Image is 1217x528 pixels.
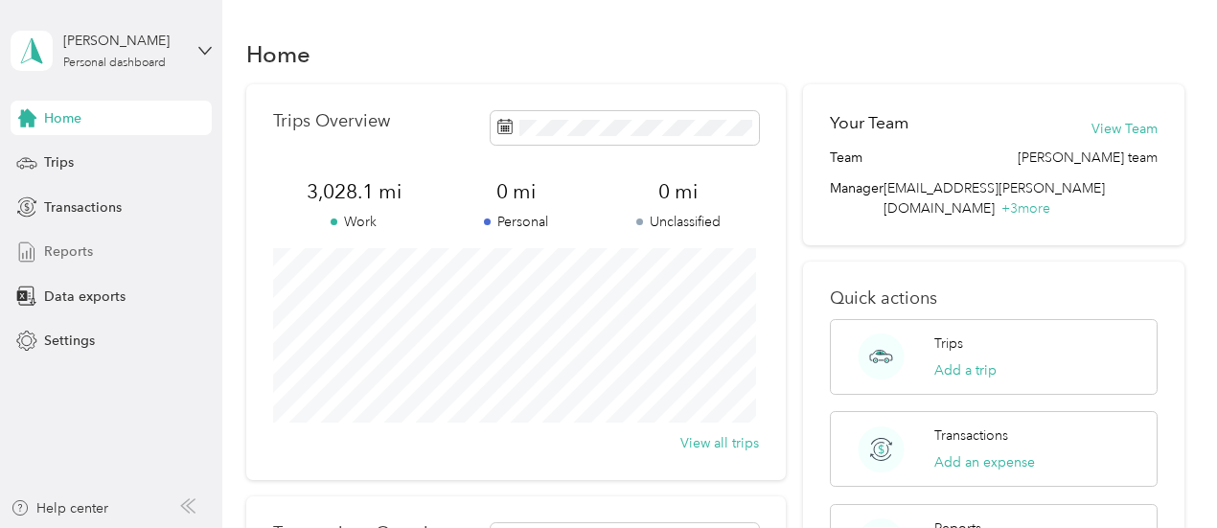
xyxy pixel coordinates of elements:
p: Unclassified [597,212,759,232]
h1: Home [246,44,310,64]
div: [PERSON_NAME] [63,31,183,51]
span: Team [830,148,862,168]
div: Personal dashboard [63,57,166,69]
span: Reports [44,241,93,262]
p: Work [273,212,435,232]
p: Personal [435,212,597,232]
span: Transactions [44,197,122,218]
button: Add a trip [934,360,997,380]
button: Add an expense [934,452,1035,472]
button: View all trips [680,433,759,453]
p: Transactions [934,425,1008,446]
span: 0 mi [435,178,597,205]
h2: Your Team [830,111,908,135]
span: 3,028.1 mi [273,178,435,205]
span: 0 mi [597,178,759,205]
p: Quick actions [830,288,1158,309]
span: Data exports [44,287,126,307]
span: Trips [44,152,74,172]
p: Trips [934,333,963,354]
span: Manager [830,178,884,218]
button: Help center [11,498,108,518]
span: Home [44,108,81,128]
button: View Team [1091,119,1158,139]
span: + 3 more [1001,200,1050,217]
span: [PERSON_NAME] team [1018,148,1158,168]
span: [EMAIL_ADDRESS][PERSON_NAME][DOMAIN_NAME] [884,180,1105,217]
span: Settings [44,331,95,351]
p: Trips Overview [273,111,390,131]
iframe: Everlance-gr Chat Button Frame [1110,421,1217,528]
